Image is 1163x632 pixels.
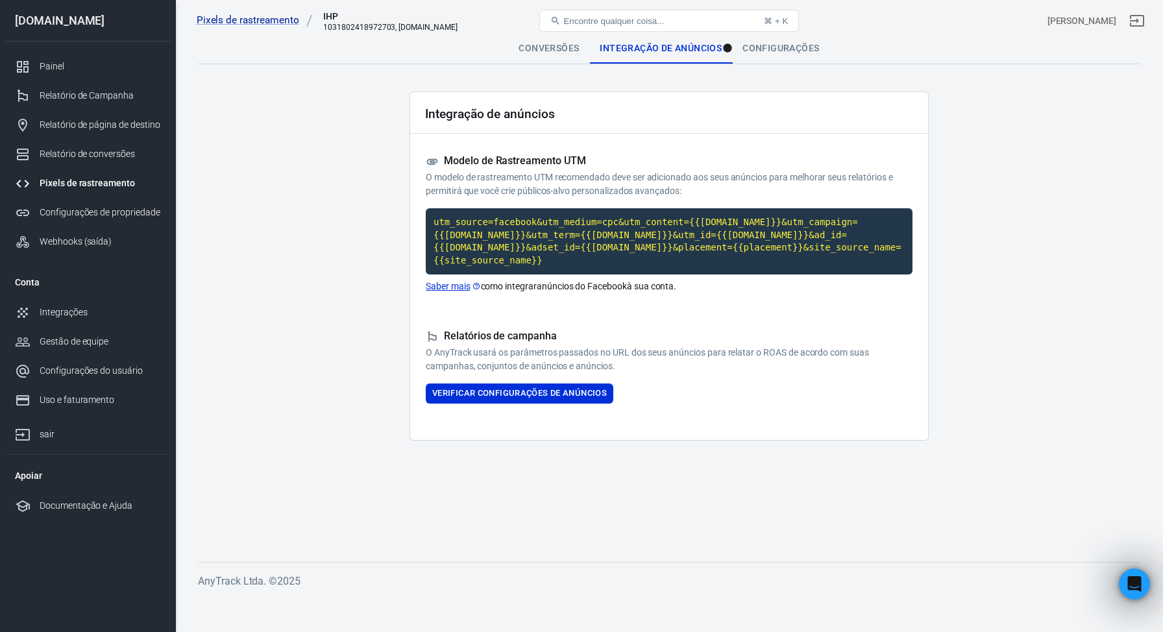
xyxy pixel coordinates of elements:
font: Conversões [519,43,579,53]
font: 3h atrás [66,374,99,383]
font: Você poderia me ajudar a finalizar esta configuração? [57,167,235,191]
img: Imagem de perfil de José [55,7,76,28]
font: Dentro de 2 horas [92,18,168,27]
font: Integração de anúncios [425,106,555,121]
code: Clique para copiar [426,208,912,274]
a: Integrações [5,298,171,327]
div: 1031802418972703, institutoholistico.pt [323,23,458,32]
font: Saber mais [426,281,471,291]
font: anúncios do Facebook [537,281,627,291]
font: Qualquer trilha [81,6,159,16]
font: como integrar [481,281,537,291]
font: Concluí a integração com o Hotmart e inseri todos os placeholders necessários. No entanto, ao env... [57,40,233,101]
font: Verificar configurações de anúncios [432,388,607,398]
font: O modelo de rastreamento UTM recomendado deve ser adicionado aos seus anúncios para melhorar seus... [426,172,893,196]
font: Você receberá respostas aqui e no seu e-mail: [21,282,197,306]
font: AnyTrack [21,374,56,383]
font: sair [40,429,55,439]
font: Webhooks (saída) [40,236,112,247]
img: Imagem de perfil de Laurent [37,7,58,28]
font: Modelo de Rastreamento UTM [444,154,586,167]
font: Uso e faturamento [40,395,114,405]
a: Relatório de conversões [5,140,171,169]
font: Também adicionei o parâmetro {{click_id}} aos meus links de checkout, mas o sistema ainda não rec... [57,110,225,159]
button: volte [8,5,33,30]
font: Se necessário, posso fornecer acesso à minha conta da Hotmart para que você possa revisar a confi... [57,193,237,254]
div: Concluí a integração com o Hotmart e inseri todos os placeholders necessários. No entanto, ao env... [47,12,249,263]
a: Configurações de propriedade [5,198,171,227]
font: Gestão de equipe [40,336,108,346]
div: Fiz algumas alterações e peço gentilmente que verifiquem se está tudo correto e se minha integraç... [47,396,249,500]
button: Seletor de GIF [41,425,51,435]
font: 🕒 [21,352,32,363]
div: Âncora de dica de ferramenta [722,42,733,54]
button: Lar [203,5,228,30]
font: Relatórios de campanha [444,330,557,342]
button: Seletor de emojis [20,425,31,435]
a: Pixels de rastreamento [5,169,171,198]
div: Carina diz… [10,396,249,516]
div: Carina diz… [10,12,249,274]
font: Nosso tempo de resposta habitual [21,340,177,350]
div: Fechar [228,5,251,29]
font: Relatório de conversões [40,149,135,159]
div: Você receberá respostas aqui e no seu e-mail:✉️[DOMAIN_NAME][EMAIL_ADDRESS][DOMAIN_NAME]Nosso tem... [10,274,213,372]
font: [DOMAIN_NAME] [15,14,104,27]
textarea: Mensagem… [11,398,249,420]
a: sair [5,415,171,449]
button: Encontre qualquer coisa...⌘ + K [539,10,799,32]
font: Encontre qualquer coisa... [563,16,664,26]
a: sair [1121,5,1153,36]
iframe: Chat ao vivo do Intercom [1119,568,1150,600]
font: [PERSON_NAME] [1047,16,1116,26]
font: Conta [15,277,40,287]
font: ⌘ + K [764,16,788,26]
button: Enviar uma mensagem… [223,420,243,441]
font: Configurações do usuário [40,365,143,376]
button: Carregar anexo [62,425,72,435]
font: O AnyTrack usará os parâmetros passados ​​no URL dos seus anúncios para relatar o ROAS de acordo ... [426,347,869,371]
a: Saber mais [426,280,481,293]
a: Webhooks (saída) [5,227,171,256]
a: Pixels de rastreamento [197,14,313,28]
font: Pixels de rastreamento [40,178,135,188]
button: Verificar configurações de anúncios [426,383,613,404]
font: IHP [323,11,338,21]
font: • [59,374,64,383]
font: Pixels de rastreamento [197,15,299,27]
div: IHP [323,10,453,23]
a: Relatório de página de destino [5,110,171,140]
a: Painel [5,52,171,81]
a: Uso e faturamento [5,385,171,415]
button: Comece a gravar [82,425,93,435]
font: Integração de anúncios [600,43,722,53]
font: Integrações [40,307,87,317]
font: Configurações de propriedade [40,207,160,217]
font: 2025 [277,575,300,587]
font: menos de 2 horas [32,352,123,363]
a: Gestão de equipe [5,327,171,356]
font: Relatório de Campanha [40,90,134,101]
font: Apoiar [15,470,42,481]
div: ID da conta: j4UnkfMf [1047,14,1116,28]
a: Configurações do usuário [5,356,171,385]
font: Documentação e Ajuda [40,500,132,511]
a: Relatório de Campanha [5,81,171,110]
div: AnyTrack diz… [10,274,249,396]
font: [DOMAIN_NAME][EMAIL_ADDRESS][DOMAIN_NAME] [21,308,198,332]
font: Painel [40,61,64,71]
font: à sua conta. [627,281,676,291]
font: ✉️ [21,308,32,319]
font: Relatório de página de destino [40,119,160,130]
font: 1031802418972703, [DOMAIN_NAME] [323,23,458,32]
font: Configurações [742,43,819,53]
font: AnyTrack Ltda. © [198,575,277,587]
